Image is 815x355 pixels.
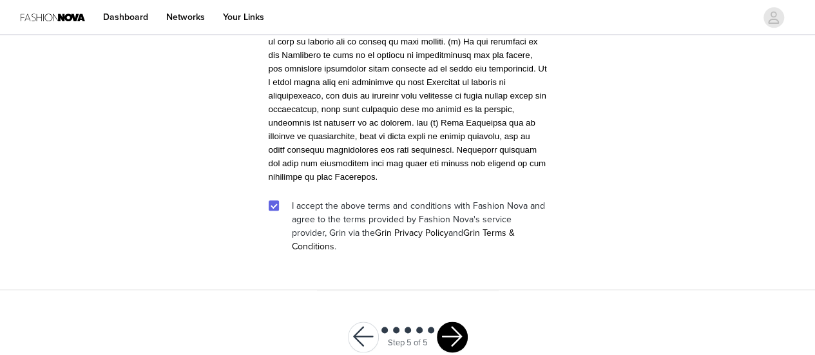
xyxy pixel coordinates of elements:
a: Your Links [215,3,272,32]
a: Networks [158,3,213,32]
span: I accept the above terms and conditions with Fashion Nova and agree to the terms provided by Fash... [292,200,545,252]
img: Fashion Nova Logo [21,3,85,32]
div: avatar [767,7,780,28]
a: Dashboard [95,3,156,32]
div: Step 5 of 5 [388,337,428,350]
a: Grin Privacy Policy [375,227,448,238]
